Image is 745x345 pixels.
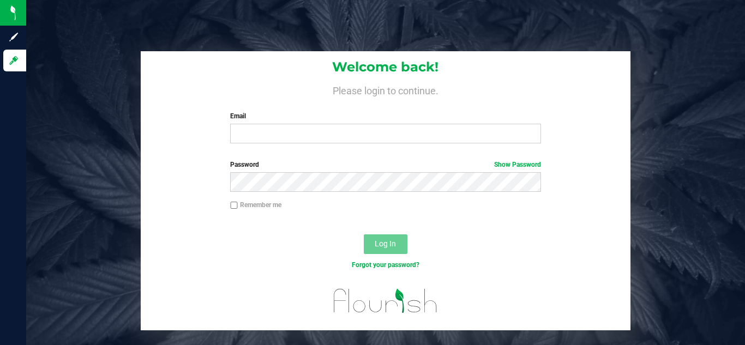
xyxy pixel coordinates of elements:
span: Password [230,161,259,168]
h4: Please login to continue. [141,83,631,96]
inline-svg: Sign up [8,32,19,43]
label: Remember me [230,200,281,210]
inline-svg: Log in [8,55,19,66]
h1: Welcome back! [141,60,631,74]
a: Show Password [494,161,541,168]
a: Forgot your password? [352,261,419,269]
button: Log In [364,234,407,254]
img: flourish_logo.svg [325,281,447,320]
label: Email [230,111,540,121]
input: Remember me [230,202,238,209]
span: Log In [375,239,396,248]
